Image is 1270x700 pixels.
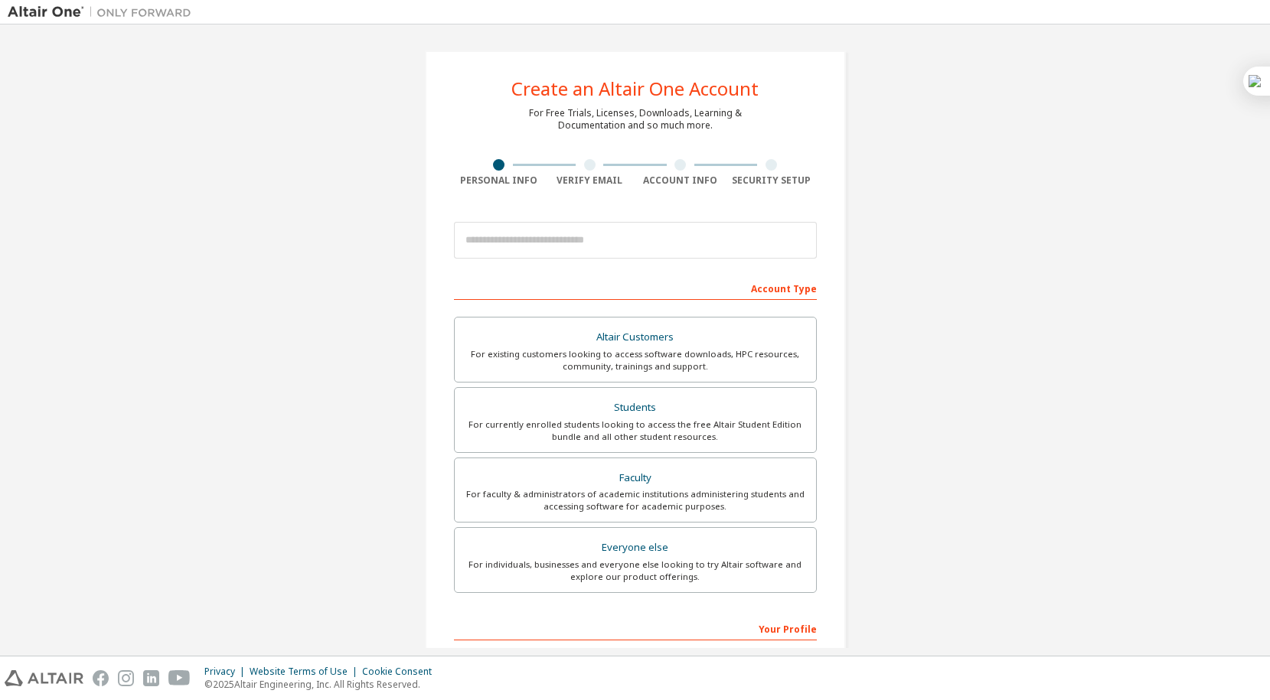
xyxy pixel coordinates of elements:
[8,5,199,20] img: Altair One
[464,418,807,443] div: For currently enrolled students looking to access the free Altair Student Edition bundle and all ...
[529,107,742,132] div: For Free Trials, Licenses, Downloads, Learning & Documentation and so much more.
[454,275,817,300] div: Account Type
[204,678,441,691] p: © 2025 Altair Engineering, Inc. All Rights Reserved.
[635,174,726,187] div: Account Info
[454,616,817,640] div: Your Profile
[464,558,807,583] div: For individuals, businesses and everyone else looking to try Altair software and explore our prod...
[168,670,191,686] img: youtube.svg
[250,666,362,678] div: Website Terms of Use
[204,666,250,678] div: Privacy
[454,174,545,187] div: Personal Info
[464,537,807,558] div: Everyone else
[464,488,807,513] div: For faculty & administrators of academic institutions administering students and accessing softwa...
[5,670,83,686] img: altair_logo.svg
[464,348,807,373] div: For existing customers looking to access software downloads, HPC resources, community, trainings ...
[464,467,807,489] div: Faculty
[118,670,134,686] img: instagram.svg
[464,397,807,418] div: Students
[544,174,635,187] div: Verify Email
[726,174,817,187] div: Security Setup
[143,670,159,686] img: linkedin.svg
[362,666,441,678] div: Cookie Consent
[511,80,759,98] div: Create an Altair One Account
[93,670,109,686] img: facebook.svg
[464,327,807,348] div: Altair Customers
